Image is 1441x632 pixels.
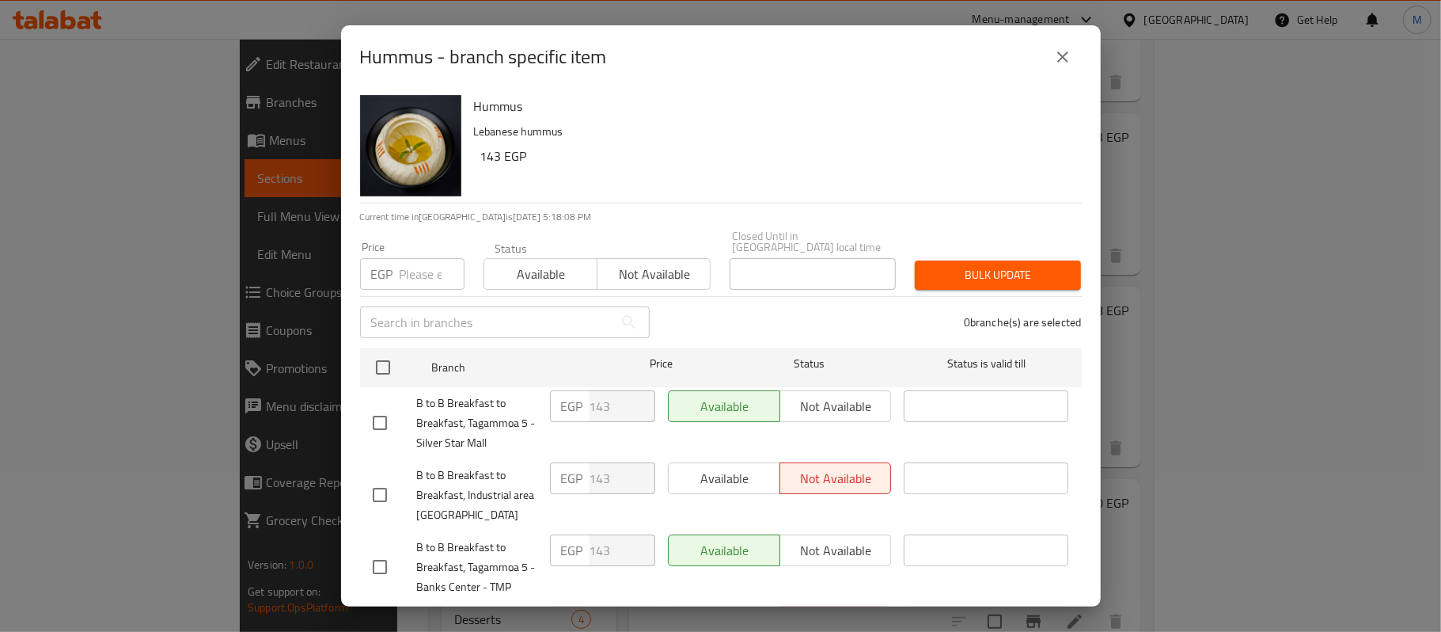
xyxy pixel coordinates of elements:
[590,535,655,566] input: Please enter price
[604,263,704,286] span: Not available
[474,122,1069,142] p: Lebanese hummus
[964,314,1082,330] p: 0 branche(s) are selected
[360,210,1082,224] p: Current time in [GEOGRAPHIC_DATA] is [DATE] 5:18:08 PM
[561,469,583,488] p: EGP
[474,95,1069,117] h6: Hummus
[400,258,465,290] input: Please enter price
[904,354,1068,374] span: Status is valid till
[417,394,537,453] span: B to B Breakfast to Breakfast, Tagammoa 5 - Silver Star Mall
[491,263,591,286] span: Available
[360,306,613,338] input: Search in branches
[417,538,537,597] span: B to B Breakfast to Breakfast, Tagammoa 5 - Banks Center - TMP
[590,390,655,422] input: Please enter price
[417,466,537,525] span: B to B Breakfast to Breakfast, Industrial area [GEOGRAPHIC_DATA]
[915,261,1081,290] button: Bulk update
[597,258,711,290] button: Not available
[590,463,655,494] input: Please enter price
[1044,38,1082,76] button: close
[927,265,1068,285] span: Bulk update
[480,145,1069,167] h6: 143 EGP
[360,44,607,70] h2: Hummus - branch specific item
[371,265,393,284] p: EGP
[483,258,597,290] button: Available
[360,95,461,196] img: Hummus
[609,354,714,374] span: Price
[431,358,596,378] span: Branch
[726,354,891,374] span: Status
[561,397,583,416] p: EGP
[561,541,583,560] p: EGP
